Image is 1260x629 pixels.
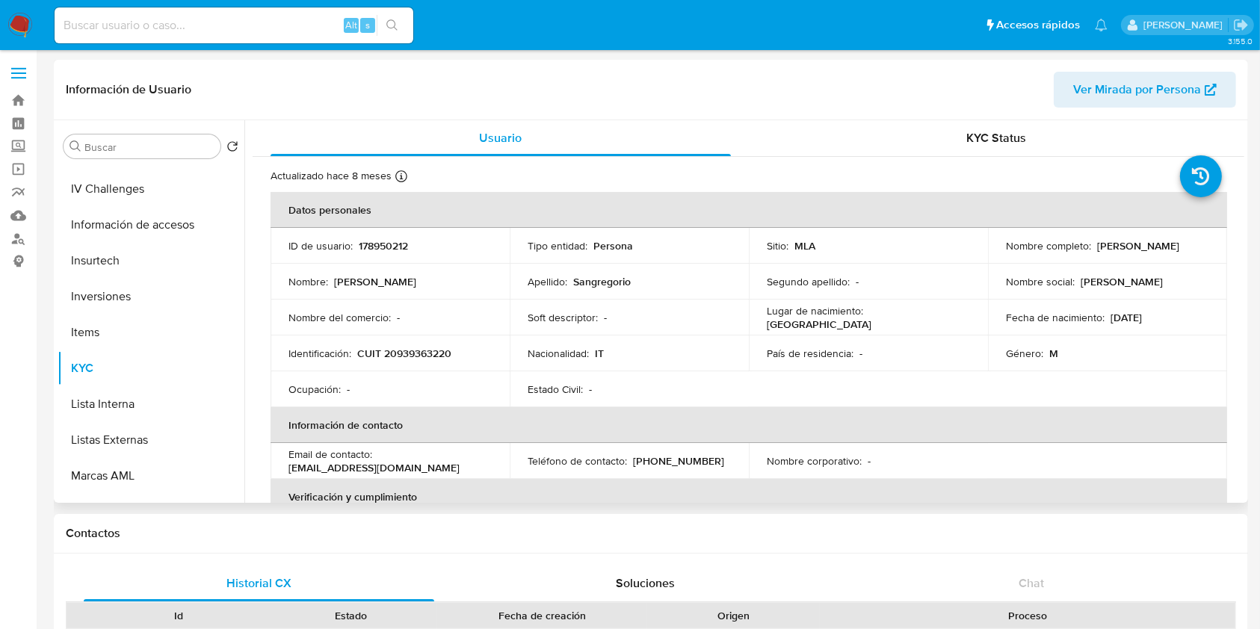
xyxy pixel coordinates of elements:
[1054,72,1236,108] button: Ver Mirada por Persona
[1006,275,1075,288] p: Nombre social :
[288,239,353,252] p: ID de usuario :
[66,526,1236,541] h1: Contactos
[58,422,244,458] button: Listas Externas
[58,207,244,243] button: Información de accesos
[58,386,244,422] button: Lista Interna
[767,317,871,331] p: [GEOGRAPHIC_DATA]
[528,347,589,360] p: Nacionalidad :
[966,129,1026,146] span: KYC Status
[397,311,400,324] p: -
[794,239,815,252] p: MLA
[334,275,416,288] p: [PERSON_NAME]
[58,171,244,207] button: IV Challenges
[604,311,607,324] p: -
[856,275,859,288] p: -
[528,239,587,252] p: Tipo entidad :
[1143,18,1228,32] p: eliana.eguerrero@mercadolibre.com
[479,129,522,146] span: Usuario
[288,347,351,360] p: Identificación :
[226,574,291,592] span: Historial CX
[528,311,598,324] p: Soft descriptor :
[1006,347,1043,360] p: Género :
[58,350,244,386] button: KYC
[589,382,592,396] p: -
[271,479,1227,515] th: Verificación y cumplimiento
[288,382,341,396] p: Ocupación :
[58,494,244,530] button: Perfiles
[767,304,863,317] p: Lugar de nacimiento :
[271,407,1227,443] th: Información de contacto
[359,239,408,252] p: 178950212
[84,140,214,154] input: Buscar
[528,275,567,288] p: Apellido :
[288,275,328,288] p: Nombre :
[1081,275,1163,288] p: [PERSON_NAME]
[58,243,244,279] button: Insurtech
[1233,17,1249,33] a: Salir
[868,454,871,468] p: -
[103,608,255,623] div: Id
[658,608,809,623] div: Origen
[859,347,862,360] p: -
[55,16,413,35] input: Buscar usuario o caso...
[365,18,370,32] span: s
[271,192,1227,228] th: Datos personales
[573,275,631,288] p: Sangregorio
[593,239,633,252] p: Persona
[288,461,460,474] p: [EMAIL_ADDRESS][DOMAIN_NAME]
[1049,347,1058,360] p: M
[528,382,583,396] p: Estado Civil :
[226,140,238,157] button: Volver al orden por defecto
[767,454,862,468] p: Nombre corporativo :
[347,382,350,396] p: -
[1073,72,1201,108] span: Ver Mirada por Persona
[70,140,81,152] button: Buscar
[58,458,244,494] button: Marcas AML
[1006,239,1091,252] p: Nombre completo :
[1097,239,1179,252] p: [PERSON_NAME]
[1095,19,1108,31] a: Notificaciones
[288,447,372,461] p: Email de contacto :
[357,347,451,360] p: CUIT 20939363220
[377,15,407,36] button: search-icon
[1019,574,1044,592] span: Chat
[767,275,850,288] p: Segundo apellido :
[616,574,675,592] span: Soluciones
[595,347,604,360] p: IT
[1006,311,1105,324] p: Fecha de nacimiento :
[1111,311,1142,324] p: [DATE]
[633,454,724,468] p: [PHONE_NUMBER]
[767,347,853,360] p: País de residencia :
[830,608,1225,623] div: Proceso
[276,608,427,623] div: Estado
[58,279,244,314] button: Inversiones
[528,454,627,468] p: Teléfono de contacto :
[271,169,392,183] p: Actualizado hace 8 meses
[66,82,191,97] h1: Información de Usuario
[767,239,788,252] p: Sitio :
[288,311,391,324] p: Nombre del comercio :
[448,608,637,623] div: Fecha de creación
[996,17,1080,33] span: Accesos rápidos
[58,314,244,350] button: Items
[345,18,357,32] span: Alt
